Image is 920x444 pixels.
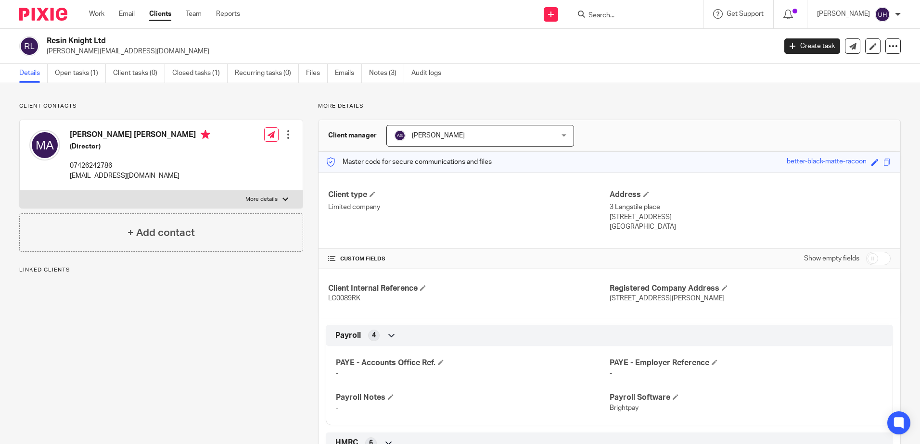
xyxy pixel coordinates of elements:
h4: Payroll Software [610,393,883,403]
a: Work [89,9,104,19]
span: - [610,370,612,377]
a: Email [119,9,135,19]
h4: PAYE - Employer Reference [610,358,883,368]
span: Get Support [727,11,764,17]
p: 3 Langstile place [610,202,891,212]
h4: Payroll Notes [336,393,609,403]
a: Notes (3) [369,64,404,83]
p: Client contacts [19,102,303,110]
a: Details [19,64,48,83]
img: svg%3E [875,7,890,22]
span: [PERSON_NAME] [412,132,465,139]
span: - [336,370,338,377]
p: Limited company [328,202,609,212]
a: Audit logs [411,64,448,83]
a: Team [186,9,202,19]
label: Show empty fields [804,254,859,263]
a: Create task [784,38,840,54]
a: Open tasks (1) [55,64,106,83]
h3: Client manager [328,131,377,140]
img: Pixie [19,8,67,21]
p: More details [245,196,278,203]
span: 4 [372,331,376,340]
span: Brightpay [610,405,639,411]
h4: Client Internal Reference [328,284,609,294]
h4: Address [610,190,891,200]
p: [PERSON_NAME] [817,9,870,19]
h4: PAYE - Accounts Office Ref. [336,358,609,368]
a: Emails [335,64,362,83]
a: Clients [149,9,171,19]
span: [STREET_ADDRESS][PERSON_NAME] [610,295,725,302]
img: svg%3E [29,130,60,160]
p: [STREET_ADDRESS] [610,212,891,222]
div: better-black-matte-racoon [787,157,867,168]
p: Linked clients [19,266,303,274]
a: Reports [216,9,240,19]
a: Closed tasks (1) [172,64,228,83]
h4: + Add contact [128,225,195,240]
p: [EMAIL_ADDRESS][DOMAIN_NAME] [70,171,210,181]
p: 07426242786 [70,161,210,171]
a: Client tasks (0) [113,64,165,83]
img: svg%3E [394,130,406,141]
img: svg%3E [19,36,39,56]
p: [PERSON_NAME][EMAIL_ADDRESS][DOMAIN_NAME] [47,47,770,56]
span: Payroll [335,331,361,341]
h2: Resin Knight Ltd [47,36,625,46]
h4: CUSTOM FIELDS [328,255,609,263]
a: Files [306,64,328,83]
a: Recurring tasks (0) [235,64,299,83]
h4: [PERSON_NAME] [PERSON_NAME] [70,130,210,142]
i: Primary [201,130,210,139]
h4: Client type [328,190,609,200]
h4: Registered Company Address [610,284,891,294]
span: LC0089RK [328,295,360,302]
p: [GEOGRAPHIC_DATA] [610,222,891,232]
span: - [336,405,338,411]
input: Search [588,12,674,20]
p: Master code for secure communications and files [326,157,492,167]
p: More details [318,102,901,110]
h5: (Director) [70,142,210,151]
